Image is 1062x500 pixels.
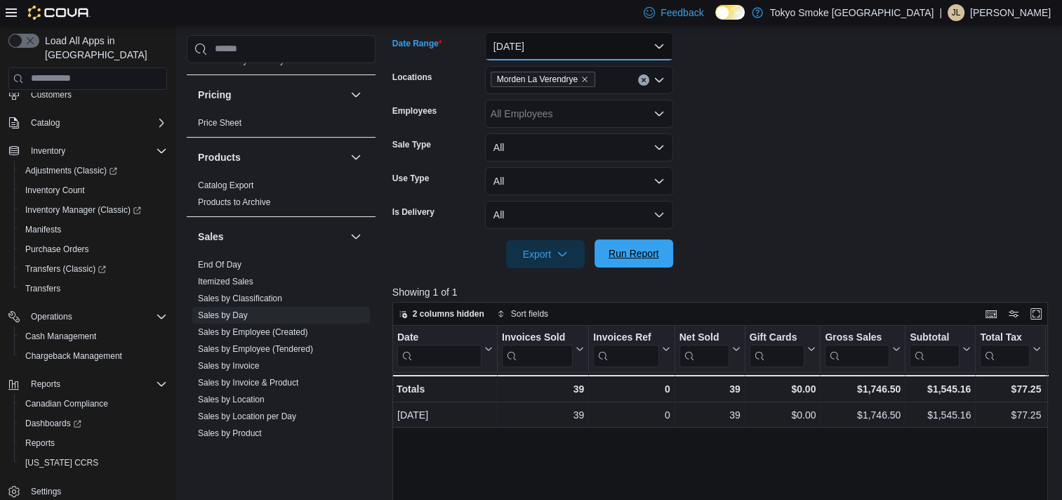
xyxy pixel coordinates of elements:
span: Sales by Invoice & Product [198,377,298,388]
a: Itemized Sales [198,277,253,287]
div: $1,746.50 [825,407,901,423]
a: Dashboards [20,415,87,432]
button: Keyboard shortcuts [983,305,1000,322]
button: [DATE] [485,32,673,60]
a: Chargeback Management [20,348,128,364]
button: Display options [1005,305,1022,322]
label: Use Type [392,173,429,184]
span: Itemized Sales [198,276,253,287]
span: Products to Archive [198,197,270,208]
div: Invoices Sold [502,331,573,367]
div: Net Sold [679,331,729,344]
button: 2 columns hidden [393,305,490,322]
span: Transfers (Classic) [25,263,106,275]
button: All [485,201,673,229]
span: Morden La Verendrye [491,72,595,87]
button: Inventory [25,143,71,159]
span: Morden La Verendrye [497,72,578,86]
div: $1,746.50 [825,381,901,397]
span: Cash Management [25,331,96,342]
button: Run Report [595,239,673,268]
button: Products [347,149,364,166]
label: Locations [392,72,432,83]
span: Sales by Location [198,394,265,405]
a: Sales by Invoice [198,361,259,371]
span: Transfers [20,280,167,297]
span: End Of Day [198,259,241,270]
span: [US_STATE] CCRS [25,457,98,468]
span: Manifests [25,224,61,235]
p: | [939,4,942,21]
span: Inventory Count [25,185,85,196]
h3: Sales [198,230,224,244]
div: Total Tax [980,331,1030,344]
span: Operations [25,308,167,325]
a: Adjustments (Classic) [14,161,173,180]
a: Catalog Export [198,180,253,190]
a: Sales by Invoice & Product [198,378,298,388]
div: Total Tax [980,331,1030,367]
span: Reports [31,379,60,390]
span: Purchase Orders [25,244,89,255]
a: Reports [20,435,60,452]
span: Transfers (Classic) [20,261,167,277]
div: Invoices Ref [593,331,658,344]
div: Date [397,331,482,344]
button: Open list of options [653,74,665,86]
div: 0 [593,381,670,397]
button: Chargeback Management [14,346,173,366]
input: Dark Mode [715,5,745,20]
div: $1,545.16 [910,381,971,397]
div: Invoices Ref [593,331,658,367]
a: Cash Management [20,328,102,345]
span: Catalog [25,114,167,131]
span: Customers [31,89,72,100]
a: Sales by Employee (Created) [198,327,308,337]
button: Clear input [638,74,649,86]
span: Customers [25,86,167,103]
a: [US_STATE] CCRS [20,454,104,471]
a: Sales by Employee (Tendered) [198,344,313,354]
p: Showing 1 of 1 [392,285,1055,299]
button: Enter fullscreen [1028,305,1044,322]
span: Reports [25,376,167,393]
div: Jennifer Lamont [948,4,964,21]
span: Sales by Invoice [198,360,259,371]
span: Sales by Location per Day [198,411,296,422]
button: Operations [25,308,78,325]
div: Date [397,331,482,367]
span: Settings [31,486,61,497]
button: Reports [14,433,173,453]
span: Purchase Orders [20,241,167,258]
span: Chargeback Management [25,350,122,362]
span: Inventory Manager (Classic) [25,204,141,216]
button: Sales [347,228,364,245]
h3: Products [198,150,241,164]
div: Gift Cards [749,331,804,344]
button: Transfers [14,279,173,298]
div: 0 [593,407,670,423]
button: Total Tax [980,331,1041,367]
span: Settings [25,482,167,500]
a: Products to Archive [198,197,270,207]
a: Settings [25,483,67,500]
img: Cova [28,6,91,20]
button: Open list of options [653,108,665,119]
span: Canadian Compliance [20,395,167,412]
div: [DATE] [397,407,493,423]
span: Adjustments (Classic) [20,162,167,179]
button: Gift Cards [749,331,816,367]
div: Totals [397,381,493,397]
div: Net Sold [679,331,729,367]
button: All [485,133,673,162]
span: Manifests [20,221,167,238]
a: Sales by Location per Day [198,412,296,421]
a: Sales by Day [198,310,248,320]
div: $77.25 [980,407,1041,423]
button: Sort fields [491,305,554,322]
span: Inventory [25,143,167,159]
span: Inventory Count [20,182,167,199]
span: Inventory Manager (Classic) [20,202,167,218]
button: Net Sold [679,331,740,367]
span: Dashboards [20,415,167,432]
